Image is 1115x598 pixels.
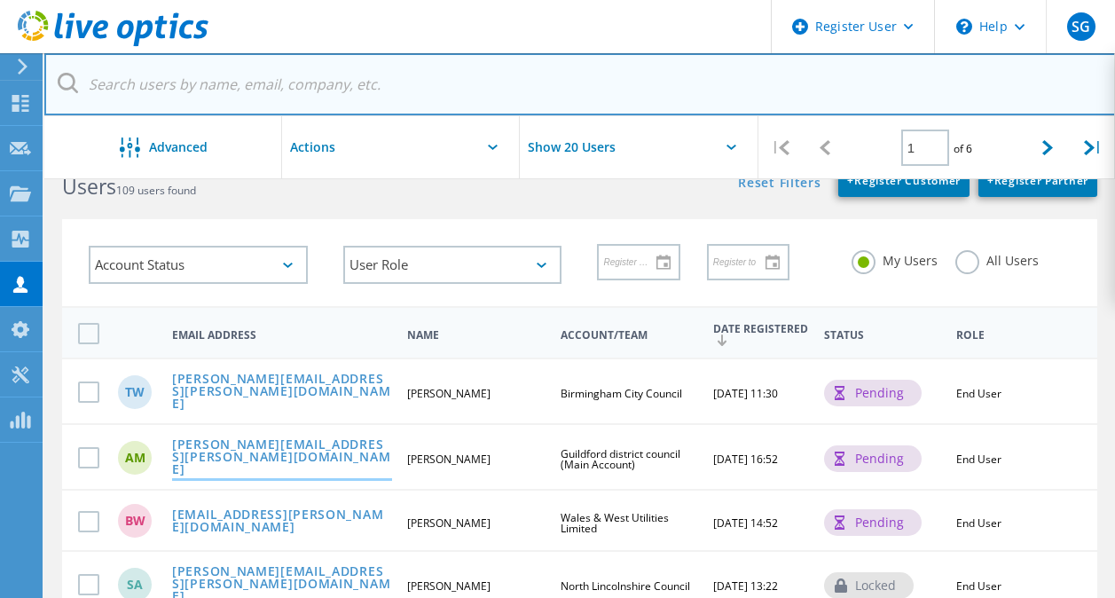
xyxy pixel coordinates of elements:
span: End User [956,452,1001,467]
div: | [758,116,803,179]
span: [PERSON_NAME] [407,386,491,401]
svg: \n [956,19,972,35]
label: My Users [852,250,938,267]
div: pending [824,509,922,536]
input: Register from [599,245,665,279]
a: [PERSON_NAME][EMAIL_ADDRESS][PERSON_NAME][DOMAIN_NAME] [172,373,392,413]
a: Live Optics Dashboard [18,37,208,50]
span: [PERSON_NAME] [407,452,491,467]
a: Reset Filters [738,177,821,192]
span: Date Registered [713,324,809,346]
span: End User [956,515,1001,531]
label: All Users [955,250,1039,267]
span: Account/Team [561,330,698,341]
span: BW [125,515,145,527]
span: [DATE] 13:22 [713,578,778,594]
span: [PERSON_NAME] [407,515,491,531]
input: Register to [709,245,775,279]
span: SA [127,578,143,591]
span: Name [407,330,545,341]
div: Account Status [89,246,308,284]
span: of 6 [954,141,972,156]
span: [DATE] 11:30 [713,386,778,401]
span: North Lincolnshire Council [561,578,690,594]
span: Wales & West Utilities Limited [561,510,669,536]
span: End User [956,386,1001,401]
span: [PERSON_NAME] [407,578,491,594]
span: Email Address [172,330,392,341]
span: Role [956,330,1032,341]
span: Guildford district council (Main Account) [561,446,680,472]
div: pending [824,380,922,406]
span: Advanced [149,141,208,153]
div: pending [824,445,922,472]
span: AM [125,452,145,464]
span: Status [824,330,941,341]
span: Birmingham City Council [561,386,682,401]
span: [DATE] 16:52 [713,452,778,467]
span: SG [1072,20,1090,34]
span: TW [125,386,145,398]
div: User Role [343,246,562,284]
span: 109 users found [116,183,196,198]
a: [PERSON_NAME][EMAIL_ADDRESS][PERSON_NAME][DOMAIN_NAME] [172,438,392,478]
b: Users [62,172,116,201]
div: | [1071,116,1115,179]
a: [EMAIL_ADDRESS][PERSON_NAME][DOMAIN_NAME] [172,508,392,536]
span: End User [956,578,1001,594]
span: [DATE] 14:52 [713,515,778,531]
